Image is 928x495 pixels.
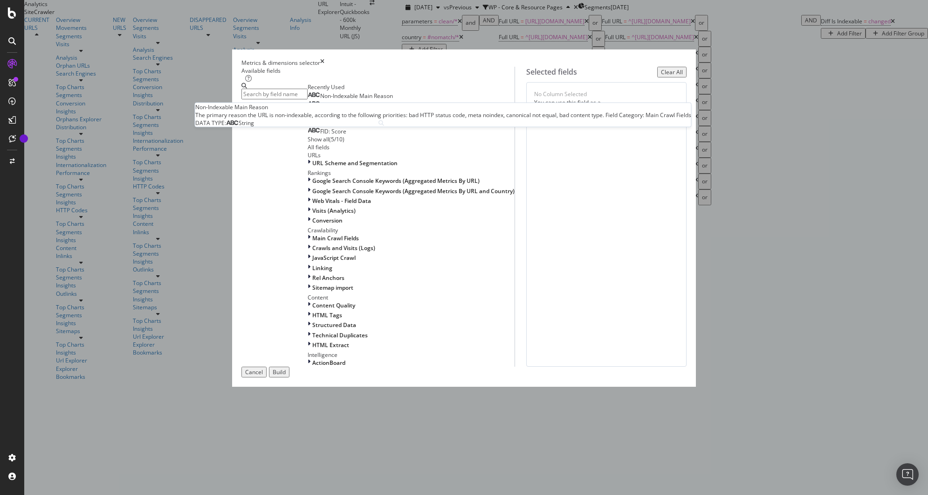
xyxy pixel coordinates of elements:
[312,207,356,215] span: Visits (Analytics)
[195,111,691,119] div: The primary reason the URL is non-indexable, according to the following priorities: bad HTTP stat...
[195,103,691,111] div: Non-Indexable Main Reason
[20,134,28,143] div: Tooltip anchor
[241,67,515,75] div: Available fields
[308,169,515,177] div: Rankings
[534,98,679,106] div: You can use this field as a
[896,463,919,486] div: Open Intercom Messenger
[308,226,515,234] div: Crawlability
[320,59,324,67] div: times
[239,119,254,127] span: String
[312,274,344,282] span: Rel Anchors
[308,143,515,151] div: All fields
[195,119,226,127] span: DATA TYPE:
[273,368,286,376] div: Build
[312,284,353,292] span: Sitemap import
[661,68,683,76] div: Clear All
[320,127,346,135] span: FID: Score
[312,254,356,262] span: JavaScript Crawl
[245,368,263,376] div: Cancel
[241,59,320,67] div: Metrics & dimensions selector
[312,359,345,367] span: ActionBoard
[312,341,349,349] span: HTML Extract
[308,151,515,159] div: URLs
[534,90,587,98] div: No Column Selected
[312,311,342,319] span: HTML Tags
[312,234,359,242] span: Main Crawl Fields
[312,301,355,309] span: Content Quality
[241,89,308,99] input: Search by field name
[657,67,687,77] button: Clear All
[312,244,375,252] span: Crawls and Visits (Logs)
[312,216,343,224] span: Conversion
[232,49,696,387] div: modal
[526,67,577,77] div: Selected fields
[320,101,347,109] span: INP: Score
[308,135,329,143] div: Show all
[308,351,515,359] div: Intelligence
[312,331,368,339] span: Technical Duplicates
[312,321,356,329] span: Structured Data
[312,159,398,167] span: URL Scheme and Segmentation
[312,187,515,195] span: Google Search Console Keywords (Aggregated Metrics By URL and Country)
[320,92,393,100] span: Non-Indexable Main Reason
[329,135,344,143] div: ( 5 / 10 )
[241,367,267,377] button: Cancel
[312,177,480,185] span: Google Search Console Keywords (Aggregated Metrics By URL)
[269,367,289,377] button: Build
[308,83,515,91] div: Recently Used
[312,197,371,205] span: Web Vitals - Field Data
[308,293,515,301] div: Content
[312,264,332,272] span: Linking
